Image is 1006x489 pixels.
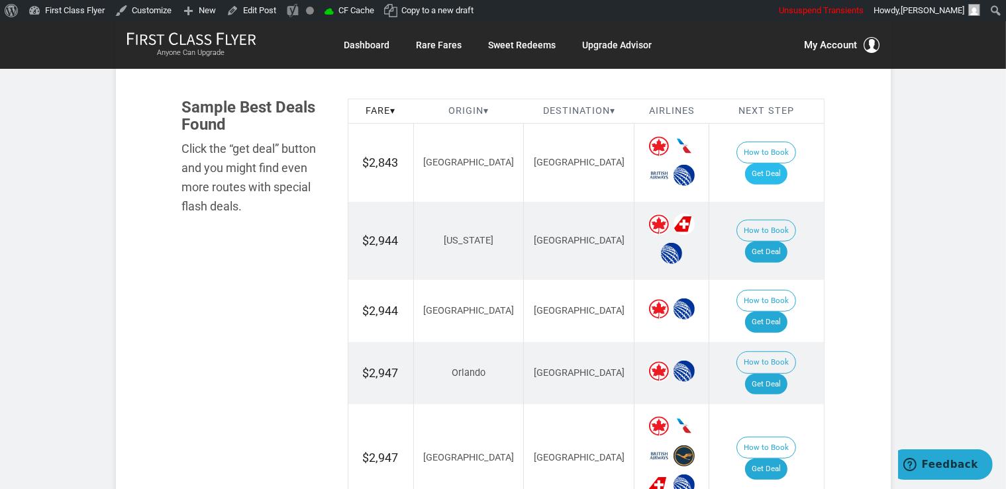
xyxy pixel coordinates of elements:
span: Air Canada [648,298,670,320]
span: Orlando [452,367,485,378]
span: ▾ [390,105,395,116]
th: Next Step [709,99,824,124]
span: American Airlines [674,136,695,157]
th: Fare [348,99,413,124]
img: First Class Flyer [126,32,256,46]
a: Sweet Redeems [489,33,556,57]
th: Origin [413,99,524,124]
button: How to Book [736,290,796,312]
span: ▾ [610,105,615,116]
span: British Airways [648,445,670,467]
button: My Account [805,37,880,53]
span: Unsuspend Transients [779,5,864,15]
a: Upgrade Advisor [583,33,652,57]
span: American Airlines [674,416,695,437]
a: First Class FlyerAnyone Can Upgrade [126,32,256,58]
h3: Sample Best Deals Found [182,99,328,134]
small: Anyone Can Upgrade [126,48,256,58]
span: [GEOGRAPHIC_DATA] [423,305,514,316]
a: Get Deal [745,312,787,333]
span: United [661,243,682,264]
span: [GEOGRAPHIC_DATA] [423,157,514,168]
a: Get Deal [745,459,787,480]
a: Get Deal [745,242,787,263]
a: Get Deal [745,374,787,395]
span: [PERSON_NAME] [901,5,964,15]
button: How to Book [736,437,796,459]
a: Dashboard [344,33,390,57]
span: $2,944 [363,234,399,247]
span: [GEOGRAPHIC_DATA] [423,452,514,463]
span: Air Canada [648,214,670,235]
span: ▾ [483,105,489,116]
span: $2,947 [363,366,399,380]
iframe: Opens a widget where you can find more information [898,449,993,482]
span: Air Canada [648,136,670,157]
span: Air Canada [648,361,670,382]
span: [GEOGRAPHIC_DATA] [534,235,625,246]
span: Lufthansa [674,445,695,467]
a: Rare Fares [417,33,462,57]
a: Get Deal [745,163,787,185]
span: United [674,298,695,320]
span: $2,947 [363,451,399,465]
span: British Airways [648,165,670,186]
span: My Account [805,37,858,53]
span: $2,944 [363,304,399,318]
div: Click the “get deal” button and you might find even more routes with special flash deals. [182,140,328,216]
span: Air Canada [648,416,670,437]
button: How to Book [736,351,796,374]
button: How to Book [736,142,796,164]
span: [GEOGRAPHIC_DATA] [534,305,625,316]
span: Swiss [674,214,695,235]
th: Destination [524,99,634,124]
span: [US_STATE] [444,235,493,246]
span: [GEOGRAPHIC_DATA] [534,452,625,463]
button: How to Book [736,220,796,242]
span: $2,843 [363,156,399,169]
span: United [674,361,695,382]
span: United [674,165,695,186]
span: [GEOGRAPHIC_DATA] [534,367,625,378]
span: [GEOGRAPHIC_DATA] [534,157,625,168]
th: Airlines [634,99,709,124]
